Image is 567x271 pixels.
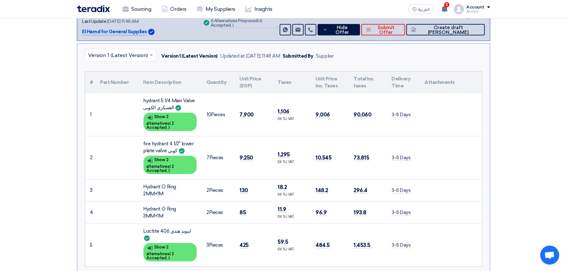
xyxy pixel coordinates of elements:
div: Show 2 alternatives [143,113,197,131]
div: Supplier [316,53,334,60]
span: ( [258,18,259,23]
img: Verified Account [148,29,155,35]
div: hydrant 5 1/4 Main Valve العسكري الكوبى [143,97,197,111]
span: 425 [240,242,249,249]
div: Loctite 406 ايبوند هندي [143,228,197,242]
span: 10 [207,112,211,117]
div: (14 %) VAT [278,117,306,122]
span: 59.5 [278,239,288,245]
span: Create draft [PERSON_NAME] [417,25,480,35]
span: ( [170,121,171,126]
div: Version 1 (Latest Version) [162,53,218,60]
td: 2 [85,136,95,179]
div: (14 %) VAT [278,192,306,198]
span: [DATE] 11:48 AM [107,19,139,24]
th: Taxes [273,72,311,93]
div: (14 %) VAT [278,214,306,220]
span: 85 [240,209,246,216]
span: 9,250 [240,154,253,161]
div: fire hydrant 4 1/2" lower plate valve كوبي [143,140,197,154]
th: Part Number [95,72,138,93]
th: # [85,72,95,93]
td: Pieces [202,201,235,224]
a: Orders [156,2,192,16]
span: 18.2 [278,184,287,191]
span: 3-5 Days [392,155,411,161]
div: Updated at [DATE] 11:48 AM [220,53,280,60]
button: Create draft [PERSON_NAME] [406,24,485,35]
td: Pieces [202,136,235,179]
button: العربية [408,4,434,14]
div: Open chat [540,246,559,265]
span: 1,295 [278,151,290,158]
span: ) [169,255,170,260]
span: 5 [444,2,449,7]
span: Last Update [82,19,106,24]
span: 2 [207,187,209,193]
td: Pieces [202,224,235,267]
th: Unit Price (EGP) [235,72,273,93]
div: Show 2 alternatives [143,156,197,174]
span: 2 Accepted, [147,121,174,130]
span: 7 [207,155,210,161]
td: Pieces [202,179,235,201]
span: ( [170,251,171,256]
div: (14 %) VAT [278,247,306,252]
th: Item Description [138,72,202,93]
span: 96.9 [316,209,327,216]
th: Unit Price Inc. Taxes [311,72,349,93]
span: 10,545 [316,154,332,161]
span: 3-5 Days [392,210,411,216]
div: Hydrant O Ring 2MM×1M [143,183,197,198]
th: Total Inc. taxes [349,72,387,93]
a: Sourcing [118,2,156,16]
th: Delivery Time [387,72,420,93]
td: 4 [85,201,95,224]
span: Submit Offer [373,25,400,35]
span: 6 Accepted, [211,18,262,28]
span: 9,006 [316,111,330,118]
p: El Hamd for General Supplies [82,28,147,36]
span: 2 Accepted, [147,251,174,260]
span: 1,106 [278,108,290,115]
td: Pieces [202,93,235,136]
th: Quantity [202,72,235,93]
div: Show 2 alternatives [143,243,197,262]
span: 3-5 Days [392,112,411,118]
span: ) [169,168,170,173]
span: 11.9 [278,206,286,213]
span: 130 [240,187,248,194]
td: 1 [85,93,95,136]
span: 90,060 [354,111,372,118]
span: ( [170,164,171,169]
span: 148.2 [316,187,328,194]
span: 2 Accepted, [147,164,174,173]
span: 193.8 [354,209,367,216]
button: Submit Offer [361,24,405,35]
th: Attachments [420,72,482,93]
span: 2 [207,210,209,215]
a: Insights [240,2,277,16]
img: profile_test.png [454,4,464,14]
div: Account [467,5,485,10]
span: 3 [207,242,209,248]
img: Teradix logo [77,5,110,12]
a: My Suppliers [192,2,240,16]
div: (14 %) VAT [278,160,306,165]
span: العربية [418,7,430,12]
td: 5 [85,224,95,267]
td: 3 [85,179,95,201]
div: Submitted By [283,53,314,60]
button: Hide Offer [318,24,360,35]
div: ِAhmed [467,10,490,13]
span: 296.4 [354,187,368,194]
span: Hide Offer [329,25,355,35]
span: 3-5 Days [392,187,411,193]
span: 3-5 Days [392,242,411,248]
span: 484.5 [316,242,330,249]
span: 7,900 [240,111,254,118]
span: ) [233,22,234,28]
div: Hydrant O Ring 3MM×1M [143,205,197,220]
span: ) [169,125,170,130]
div: 6 Alternatives Proposed [211,19,278,28]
